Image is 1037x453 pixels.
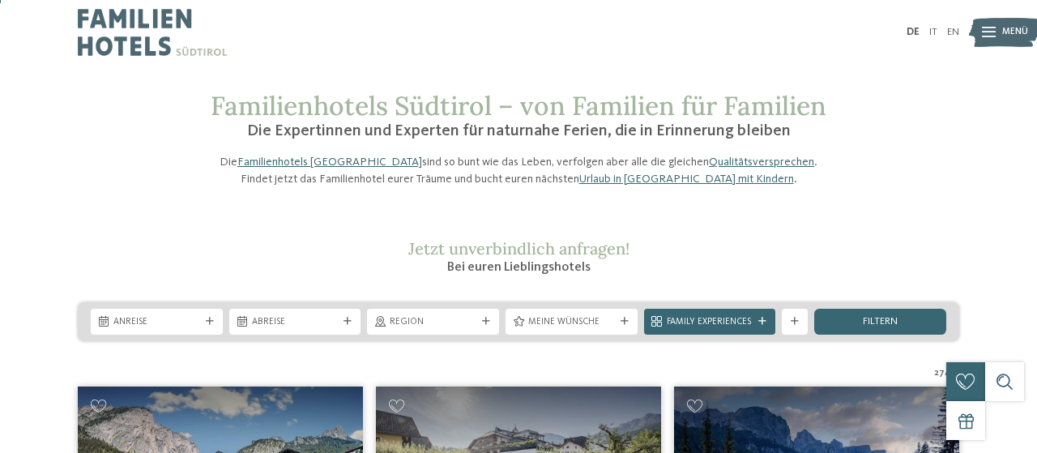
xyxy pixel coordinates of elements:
[1002,26,1028,39] span: Menü
[667,316,753,329] span: Family Experiences
[579,173,794,185] a: Urlaub in [GEOGRAPHIC_DATA] mit Kindern
[237,156,422,168] a: Familienhotels [GEOGRAPHIC_DATA]
[947,27,959,37] a: EN
[211,89,826,122] span: Familienhotels Südtirol – von Familien für Familien
[528,316,615,329] span: Meine Wünsche
[709,156,814,168] a: Qualitätsversprechen
[390,316,476,329] span: Region
[907,27,920,37] a: DE
[929,27,937,37] a: IT
[252,316,339,329] span: Abreise
[408,238,629,259] span: Jetzt unverbindlich anfragen!
[113,316,200,329] span: Anreise
[863,317,898,327] span: filtern
[945,367,949,380] span: /
[934,367,945,380] span: 27
[447,261,591,274] span: Bei euren Lieblingshotels
[211,154,826,186] p: Die sind so bunt wie das Leben, verfolgen aber alle die gleichen . Findet jetzt das Familienhotel...
[247,123,791,139] span: Die Expertinnen und Experten für naturnahe Ferien, die in Erinnerung bleiben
